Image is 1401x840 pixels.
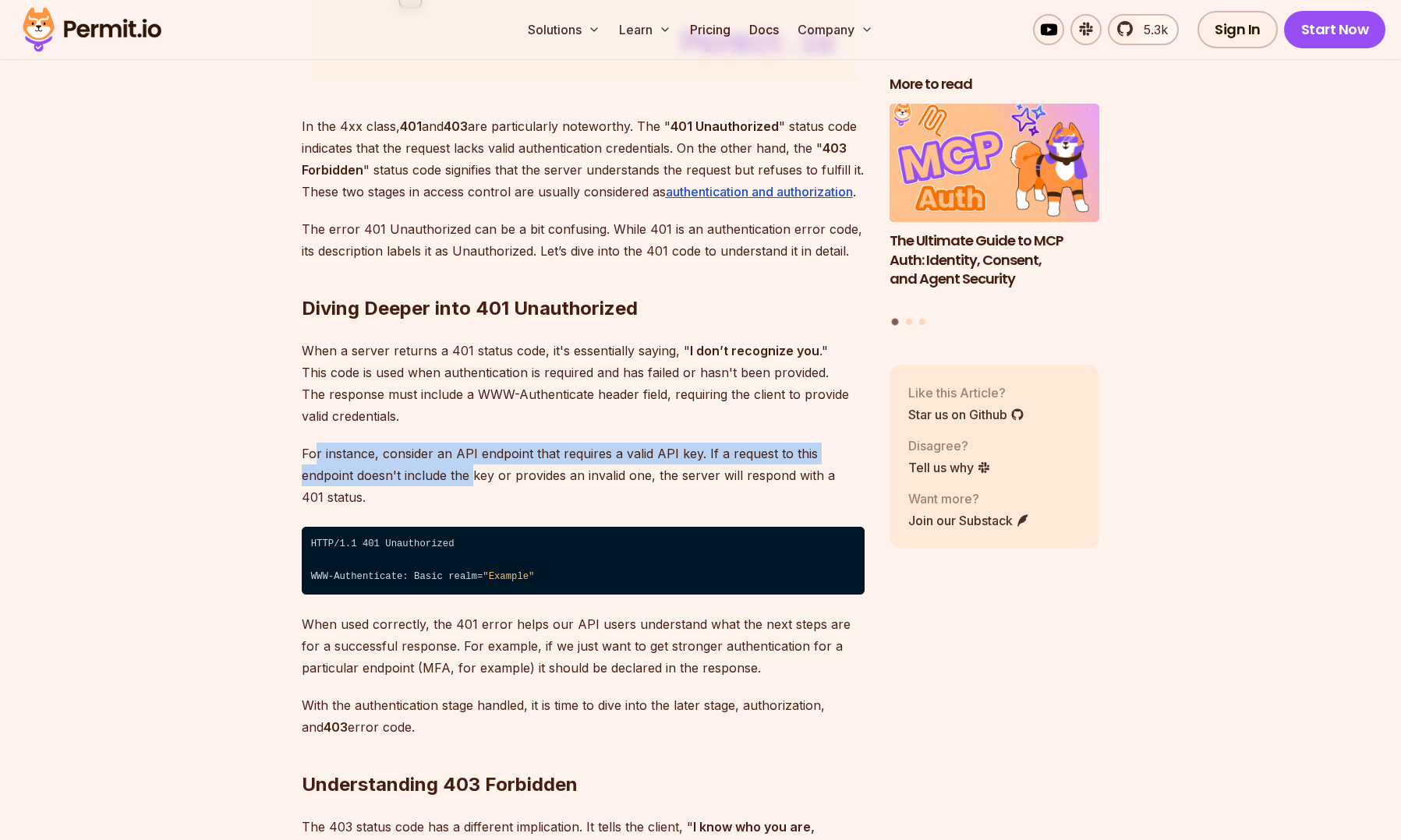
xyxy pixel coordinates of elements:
[16,3,168,56] img: Permit logo
[919,318,925,324] button: Go to slide 3
[302,527,865,595] code: HTTP/1.1 401 Unauthorized ⁠ WWW-Authenticate: Basic realm=
[791,14,879,45] button: Company
[302,115,865,203] p: In the 4xx class, and are particularly noteworthy. The " " status code indicates that the request...
[670,118,779,134] strong: 401 Unauthorized
[684,14,737,45] a: Pricing
[324,719,348,735] strong: 403
[908,383,1024,401] p: Like this Article?
[890,104,1100,327] div: Posts
[302,234,865,321] h2: Diving Deeper into 401 Unauthorized
[743,14,785,45] a: Docs
[666,184,853,199] a: authentication and authorization
[906,318,912,324] button: Go to slide 2
[302,218,865,262] p: The error 401 Unauthorized can be a bit confusing. While 401 is an authentication error code, its...
[908,489,1030,507] p: Want more?
[892,318,899,325] button: Go to slide 1
[908,457,991,476] a: Tell us why
[444,118,468,134] strong: 403
[400,118,422,134] strong: 401
[302,443,865,508] p: For instance, consider an API endpoint that requires a valid API key. If a request to this endpoi...
[302,613,865,679] p: When used correctly, the 401 error helps our API users understand what the next steps are for a s...
[890,104,1100,309] a: The Ultimate Guide to MCP Auth: Identity, Consent, and Agent SecurityThe Ultimate Guide to MCP Au...
[1108,14,1179,45] a: 5.3k
[483,571,534,582] span: "Example"
[302,710,865,797] h2: Understanding 403 Forbidden
[302,340,865,427] p: When a server returns a 401 status code, it's essentially saying, " ." This code is used when aut...
[690,343,819,358] strong: I don’t recognize you
[1134,20,1168,39] span: 5.3k
[908,404,1024,423] a: Star us on Github
[890,75,1100,94] h2: More to read
[890,104,1100,222] img: The Ultimate Guide to MCP Auth: Identity, Consent, and Agent Security
[613,14,678,45] button: Learn
[890,231,1100,288] h3: The Ultimate Guide to MCP Auth: Identity, Consent, and Agent Security
[890,104,1100,309] li: 1 of 3
[1284,11,1386,48] a: Start Now
[302,694,865,738] p: With the authentication stage handled, it is time to dive into the later stage, authorization, an...
[522,14,607,45] button: Solutions
[908,510,1030,529] a: Join our Substack
[908,436,991,454] p: Disagree?
[302,140,847,178] strong: 403 Forbidden
[1198,11,1278,48] a: Sign In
